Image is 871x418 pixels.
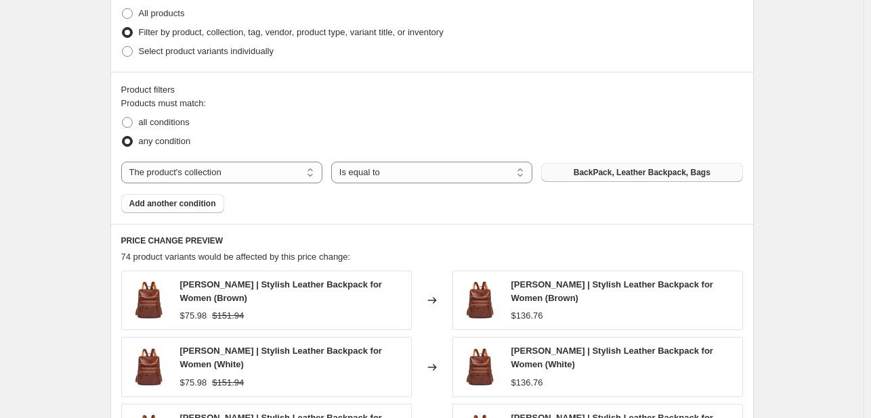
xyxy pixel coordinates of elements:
span: 74 product variants would be affected by this price change: [121,252,351,262]
span: Products must match: [121,98,207,108]
img: main-image-7_49cd2e8d-334d-46e1-ba95-efc8fe204e0b_80x.jpg [129,347,169,388]
div: $75.98 [180,309,207,323]
span: [PERSON_NAME] | Stylish Leather Backpack for Women (Brown) [180,279,382,303]
div: $75.98 [180,376,207,390]
span: any condition [139,136,191,146]
span: BackPack, Leather Backpack, Bags [574,167,710,178]
h6: PRICE CHANGE PREVIEW [121,235,743,246]
strike: $151.94 [212,376,244,390]
span: [PERSON_NAME] | Stylish Leather Backpack for Women (White) [511,346,713,369]
span: Add another condition [129,198,216,209]
div: $136.76 [511,309,543,323]
span: all conditions [139,117,190,127]
span: [PERSON_NAME] | Stylish Leather Backpack for Women (Brown) [511,279,713,303]
span: Filter by product, collection, tag, vendor, product type, variant title, or inventory [139,27,444,37]
strike: $151.94 [212,309,244,323]
span: Select product variants individually [139,46,274,56]
button: Add another condition [121,194,224,213]
div: $136.76 [511,376,543,390]
div: Product filters [121,83,743,97]
img: main-image-7_49cd2e8d-334d-46e1-ba95-efc8fe204e0b_80x.jpg [460,280,501,321]
img: main-image-7_49cd2e8d-334d-46e1-ba95-efc8fe204e0b_80x.jpg [460,347,501,388]
span: All products [139,8,185,18]
button: BackPack, Leather Backpack, Bags [541,163,742,182]
span: [PERSON_NAME] | Stylish Leather Backpack for Women (White) [180,346,382,369]
img: main-image-7_49cd2e8d-334d-46e1-ba95-efc8fe204e0b_80x.jpg [129,280,169,321]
